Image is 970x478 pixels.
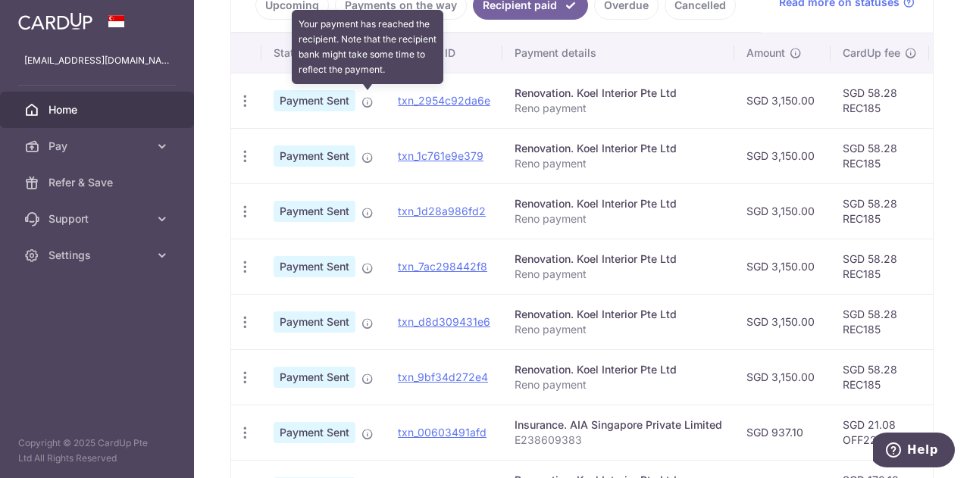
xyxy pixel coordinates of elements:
a: txn_1c761e9e379 [398,149,483,162]
div: Insurance. AIA Singapore Private Limited [515,417,722,433]
span: Payment Sent [274,422,355,443]
td: SGD 58.28 REC185 [831,73,929,128]
span: Settings [48,248,149,263]
td: SGD 58.28 REC185 [831,128,929,183]
td: SGD 3,150.00 [734,294,831,349]
span: Pay [48,139,149,154]
span: Payment Sent [274,256,355,277]
img: CardUp [18,12,92,30]
span: CardUp fee [843,45,900,61]
a: txn_00603491afd [398,426,487,439]
p: Reno payment [515,322,722,337]
span: Support [48,211,149,227]
span: Amount [746,45,785,61]
td: SGD 58.28 REC185 [831,239,929,294]
span: Payment Sent [274,367,355,388]
iframe: Opens a widget where you can find more information [873,433,955,470]
td: SGD 21.08 OFF225 [831,405,929,460]
span: Payment Sent [274,90,355,111]
span: Refer & Save [48,175,149,190]
td: SGD 937.10 [734,405,831,460]
p: [EMAIL_ADDRESS][DOMAIN_NAME] [24,53,170,68]
div: Renovation. Koel Interior Pte Ltd [515,307,722,322]
p: Reno payment [515,267,722,282]
span: Home [48,102,149,117]
div: Your payment has reached the recipient. Note that the recipient bank might take some time to refl... [292,10,443,84]
div: Renovation. Koel Interior Pte Ltd [515,251,722,267]
td: SGD 3,150.00 [734,73,831,128]
div: Renovation. Koel Interior Pte Ltd [515,196,722,211]
th: Payment ID [386,33,502,73]
a: txn_2954c92da6e [398,94,490,107]
td: SGD 3,150.00 [734,239,831,294]
th: Payment details [502,33,734,73]
div: Renovation. Koel Interior Pte Ltd [515,362,722,377]
div: Renovation. Koel Interior Pte Ltd [515,141,722,156]
td: SGD 58.28 REC185 [831,294,929,349]
a: txn_7ac298442f8 [398,260,487,273]
span: Payment Sent [274,201,355,222]
p: Reno payment [515,377,722,392]
p: E238609383 [515,433,722,448]
td: SGD 58.28 REC185 [831,183,929,239]
td: SGD 58.28 REC185 [831,349,929,405]
td: SGD 3,150.00 [734,349,831,405]
span: Payment Sent [274,145,355,167]
p: Reno payment [515,101,722,116]
span: Payment Sent [274,311,355,333]
p: Reno payment [515,211,722,227]
p: Reno payment [515,156,722,171]
div: Renovation. Koel Interior Pte Ltd [515,86,722,101]
td: SGD 3,150.00 [734,183,831,239]
a: txn_9bf34d272e4 [398,370,488,383]
a: txn_d8d309431e6 [398,315,490,328]
a: txn_1d28a986fd2 [398,205,486,217]
span: Status [274,45,306,61]
td: SGD 3,150.00 [734,128,831,183]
